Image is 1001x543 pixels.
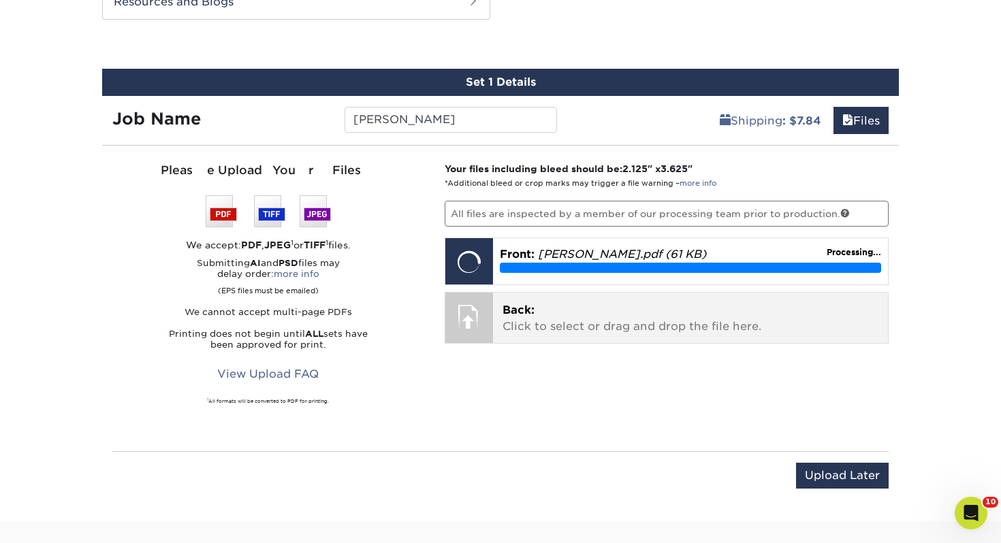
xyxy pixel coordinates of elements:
[345,107,556,133] input: Enter a job name
[538,248,706,261] em: [PERSON_NAME].pdf (61 KB)
[622,163,648,174] span: 2.125
[445,163,693,174] strong: Your files including bleed should be: " x "
[503,303,535,316] span: Back:
[102,69,899,96] div: Set 1 Details
[274,269,319,279] a: more info
[325,238,328,246] sup: 1
[112,109,201,129] strong: Job Name
[207,397,208,401] sup: 1
[796,463,889,489] input: Upload Later
[112,398,424,405] div: All formats will be converted to PDF for printing.
[241,240,261,250] strong: PDF
[661,163,688,174] span: 3.625
[291,238,293,246] sup: 1
[304,240,325,250] strong: TIFF
[833,107,889,134] a: Files
[955,497,987,529] iframe: Intercom live chat
[842,114,853,127] span: files
[264,240,291,250] strong: JPEG
[711,107,830,134] a: Shipping: $7.84
[250,258,261,268] strong: AI
[782,114,821,127] b: : $7.84
[305,329,323,339] strong: ALL
[208,361,328,387] a: View Upload FAQ
[445,179,716,188] small: *Additional bleed or crop marks may trigger a file warning –
[445,201,889,227] p: All files are inspected by a member of our processing team prior to production.
[279,258,298,268] strong: PSD
[112,307,424,318] p: We cannot accept multi-page PDFs
[112,258,424,296] p: Submitting and files may delay order:
[218,280,319,296] small: (EPS files must be emailed)
[983,497,998,508] span: 10
[720,114,731,127] span: shipping
[112,238,424,252] div: We accept: , or files.
[206,195,331,227] img: We accept: PSD, TIFF, or JPEG (JPG)
[503,302,879,335] p: Click to select or drag and drop the file here.
[112,162,424,180] div: Please Upload Your Files
[680,179,716,188] a: more info
[500,248,535,261] span: Front:
[112,329,424,350] p: Printing does not begin until sets have been approved for print.
[3,501,116,538] iframe: Google Customer Reviews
